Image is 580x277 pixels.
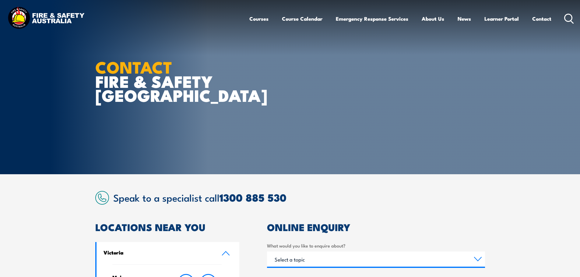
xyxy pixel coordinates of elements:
a: News [458,11,471,27]
a: Courses [249,11,269,27]
a: Course Calendar [282,11,322,27]
h2: ONLINE ENQUIRY [267,223,485,231]
a: Contact [532,11,551,27]
a: About Us [422,11,444,27]
h2: LOCATIONS NEAR YOU [95,223,240,231]
h1: FIRE & SAFETY [GEOGRAPHIC_DATA] [95,60,246,102]
h4: Victoria [104,249,213,256]
a: Emergency Response Services [336,11,408,27]
label: What would you like to enquire about? [267,242,485,249]
a: 1300 885 530 [220,189,286,205]
a: Learner Portal [484,11,519,27]
strong: CONTACT [95,54,172,79]
a: Victoria [97,242,240,264]
h2: Speak to a specialist call [113,192,485,203]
